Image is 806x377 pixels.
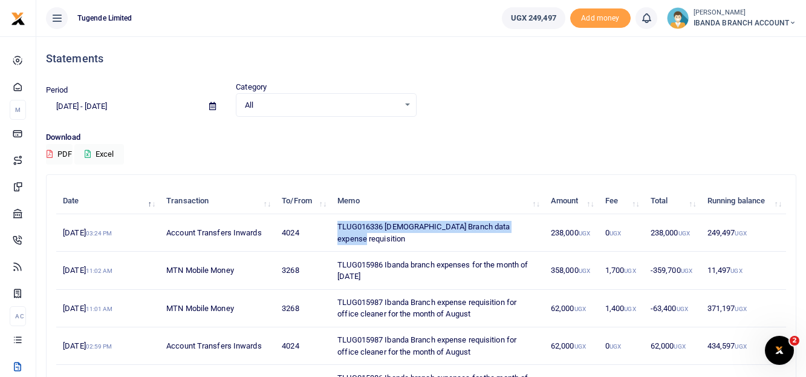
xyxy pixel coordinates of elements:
th: Running balance: activate to sort column ascending [701,188,786,214]
small: UGX [579,267,590,274]
small: UGX [730,267,742,274]
td: MTN Mobile Money [160,290,275,327]
li: Toup your wallet [570,8,631,28]
span: Tugende Limited [73,13,137,24]
img: profile-user [667,7,689,29]
small: UGX [677,306,688,312]
label: Category [236,81,267,93]
label: Period [46,84,68,96]
td: Account Transfers Inwards [160,327,275,365]
small: 11:02 AM [86,267,113,274]
th: Transaction: activate to sort column ascending [160,188,275,214]
small: UGX [735,230,746,237]
small: UGX [681,267,692,274]
th: Date: activate to sort column descending [56,188,160,214]
th: Fee: activate to sort column ascending [599,188,644,214]
small: 11:01 AM [86,306,113,312]
th: To/From: activate to sort column ascending [275,188,331,214]
span: 2 [790,336,799,346]
button: Excel [74,144,124,165]
td: [DATE] [56,214,160,252]
td: 11,497 [701,252,786,289]
th: Amount: activate to sort column ascending [544,188,599,214]
td: 3268 [275,252,331,289]
small: UGX [609,230,621,237]
td: 1,700 [599,252,644,289]
li: M [10,100,26,120]
small: UGX [674,343,685,350]
td: 62,000 [544,327,599,365]
small: UGX [609,343,621,350]
span: IBANDA BRANCH ACCOUNT [694,18,796,28]
small: UGX [579,230,590,237]
li: Wallet ballance [497,7,570,29]
td: Account Transfers Inwards [160,214,275,252]
td: 3268 [275,290,331,327]
td: 0 [599,214,644,252]
td: 434,597 [701,327,786,365]
th: Total: activate to sort column ascending [644,188,701,214]
span: All [245,99,398,111]
td: TLUG015987 Ibanda Branch expense requisition for office cleaner for the month of August [331,290,544,327]
td: TLUG015986 Ibanda branch expenses for the month of [DATE] [331,252,544,289]
td: 1,400 [599,290,644,327]
th: Memo: activate to sort column ascending [331,188,544,214]
td: 249,497 [701,214,786,252]
td: MTN Mobile Money [160,252,275,289]
td: 238,000 [544,214,599,252]
span: UGX 249,497 [511,12,556,24]
small: UGX [735,306,746,312]
td: TLUG016336 [DEMOGRAPHIC_DATA] Branch data expense requisition [331,214,544,252]
a: UGX 249,497 [502,7,565,29]
a: profile-user [PERSON_NAME] IBANDA BRANCH ACCOUNT [667,7,796,29]
input: select period [46,96,200,117]
td: 371,197 [701,290,786,327]
td: -63,400 [644,290,701,327]
button: PDF [46,144,73,165]
li: Ac [10,306,26,326]
img: logo-small [11,11,25,26]
td: 62,000 [544,290,599,327]
a: Add money [570,13,631,22]
td: 238,000 [644,214,701,252]
small: UGX [624,267,635,274]
td: [DATE] [56,290,160,327]
td: 4024 [275,327,331,365]
td: [DATE] [56,327,160,365]
small: UGX [735,343,746,350]
a: logo-small logo-large logo-large [11,13,25,22]
td: TLUG015987 Ibanda Branch expense requisition for office cleaner for the month of August [331,327,544,365]
td: 0 [599,327,644,365]
p: Download [46,131,796,144]
small: UGX [678,230,690,237]
small: UGX [574,306,586,312]
td: 4024 [275,214,331,252]
td: 358,000 [544,252,599,289]
h4: Statements [46,52,796,65]
span: Add money [570,8,631,28]
td: [DATE] [56,252,160,289]
small: UGX [574,343,586,350]
small: 02:59 PM [86,343,112,350]
small: 03:24 PM [86,230,112,237]
small: UGX [624,306,635,312]
td: -359,700 [644,252,701,289]
td: 62,000 [644,327,701,365]
iframe: Intercom live chat [765,336,794,365]
small: [PERSON_NAME] [694,8,796,18]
